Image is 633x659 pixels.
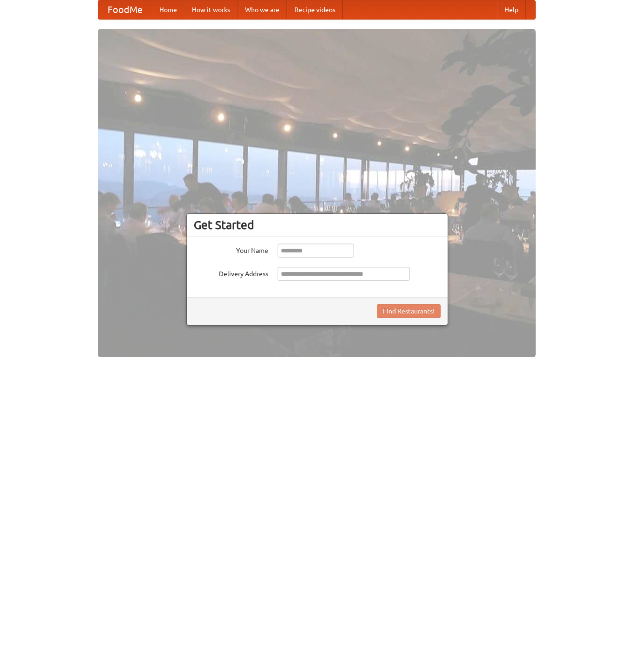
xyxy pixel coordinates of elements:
[98,0,152,19] a: FoodMe
[194,244,268,255] label: Your Name
[194,218,441,232] h3: Get Started
[238,0,287,19] a: Who we are
[194,267,268,279] label: Delivery Address
[287,0,343,19] a: Recipe videos
[152,0,184,19] a: Home
[184,0,238,19] a: How it works
[497,0,526,19] a: Help
[377,304,441,318] button: Find Restaurants!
